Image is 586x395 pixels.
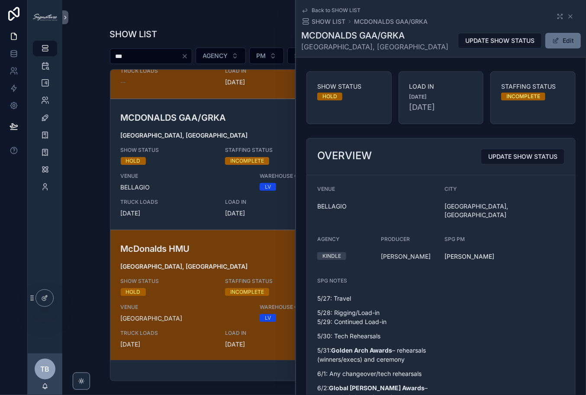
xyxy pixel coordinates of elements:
span: TRUCK LOADS [121,330,215,337]
span: LOAD IN [225,199,319,206]
div: INCOMPLETE [506,93,540,100]
span: STAFFING STATUS [501,82,565,91]
div: HOLD [322,93,337,100]
span: CITY [444,186,457,192]
span: VENUE [121,173,250,180]
div: HOLD [126,157,141,165]
button: Select Button [196,48,246,64]
span: WAREHOUSE OUT [260,173,389,180]
span: TB [41,364,50,374]
strong: Global [PERSON_NAME] Awards [329,384,425,392]
span: PRODUCER [381,236,410,242]
strong: [GEOGRAPHIC_DATA], [GEOGRAPHIC_DATA] [121,132,248,139]
span: [GEOGRAPHIC_DATA], [GEOGRAPHIC_DATA] [444,202,565,219]
span: SHOW STATUS [317,82,381,91]
span: [DATE] [121,340,215,349]
span: LOAD IN [225,330,319,337]
span: LOAD IN [409,82,473,91]
img: App logo [33,14,57,21]
button: UPDATE SHOW STATUS [458,33,542,48]
a: MCDONALDS GAA/GRKA [354,17,428,26]
p: 6/1: Any changeover/tech rehearsals [317,369,438,378]
h2: OVERVIEW [317,149,372,163]
span: Back to SHOW LIST [312,7,361,14]
p: 5/31: – rehearsals (winners/execs) and ceremony [317,346,438,364]
p: 5/30: Tech Rehearsals [317,331,438,340]
span: TRUCK LOADS [121,67,215,74]
span: TRUCK LOADS [121,199,215,206]
div: HOLD [126,288,141,296]
span: VENUE [121,304,250,311]
span: STAFFING [295,51,324,60]
strong: [GEOGRAPHIC_DATA], [GEOGRAPHIC_DATA] [121,263,248,270]
a: Back to SHOW LIST [301,7,361,14]
span: BELLAGIO [317,202,438,211]
h1: MCDONALDS GAA/GRKA [301,29,448,42]
span: STAFFING STATUS [225,278,319,285]
span: [DATE] [225,340,319,349]
span: [DATE] [225,78,319,87]
p: 5/27: Travel [317,294,438,303]
span: [PERSON_NAME] [444,252,494,261]
a: SHOW LIST [301,17,345,26]
div: KINDLE [322,252,341,260]
button: UPDATE SHOW STATUS [481,149,565,164]
div: LV [265,314,271,322]
span: SHOW STATUS [121,147,215,154]
div: LV [265,183,271,191]
span: -- [121,78,126,87]
span: [PERSON_NAME] [381,252,438,261]
button: Clear [181,53,192,60]
strong: Golden Arch Awards [331,347,392,354]
span: AGENCY [317,236,339,242]
span: SPG NOTES [317,277,347,284]
span: UPDATE SHOW STATUS [488,152,557,161]
p: 5/28: Rigging/Load-in 5/29: Continued Load-in [317,308,438,326]
button: Edit [545,33,581,48]
span: STAFFING STATUS [225,147,319,154]
div: INCOMPLETE [230,288,264,296]
span: [DATE] [121,209,215,218]
span: [GEOGRAPHIC_DATA] [121,314,250,323]
span: [DATE] [409,101,473,113]
a: MCDONALDS GAA/GRKA[GEOGRAPHIC_DATA], [GEOGRAPHIC_DATA]SHOW STATUSHOLDSTAFFING STATUSINCOMPLETEAGE... [110,99,538,230]
span: VENUE [317,186,335,192]
span: UPDATE SHOW STATUS [465,36,534,45]
span: [GEOGRAPHIC_DATA], [GEOGRAPHIC_DATA] [301,42,448,52]
h3: McDonalds HMU [121,242,389,255]
strong: [DATE] [409,93,427,100]
span: AGENCY [203,51,228,60]
span: SPG PM [444,236,465,242]
a: McDonalds HMU[GEOGRAPHIC_DATA], [GEOGRAPHIC_DATA]SHOW STATUSHOLDSTAFFING STATUSINCOMPLETEAGENCY[P... [110,230,538,361]
button: Select Button [249,48,284,64]
span: PM [257,51,266,60]
span: LOAD IN [225,67,319,74]
span: SHOW LIST [312,17,345,26]
div: INCOMPLETE [230,157,264,165]
button: Select Button [287,48,342,64]
span: SHOW STATUS [121,278,215,285]
span: BELLAGIO [121,183,250,192]
span: WAREHOUSE OUT [260,304,389,311]
span: [DATE] [225,209,319,218]
h1: SHOW LIST [110,28,158,40]
div: scrollable content [28,35,62,206]
h3: MCDONALDS GAA/GRKA [121,111,389,124]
